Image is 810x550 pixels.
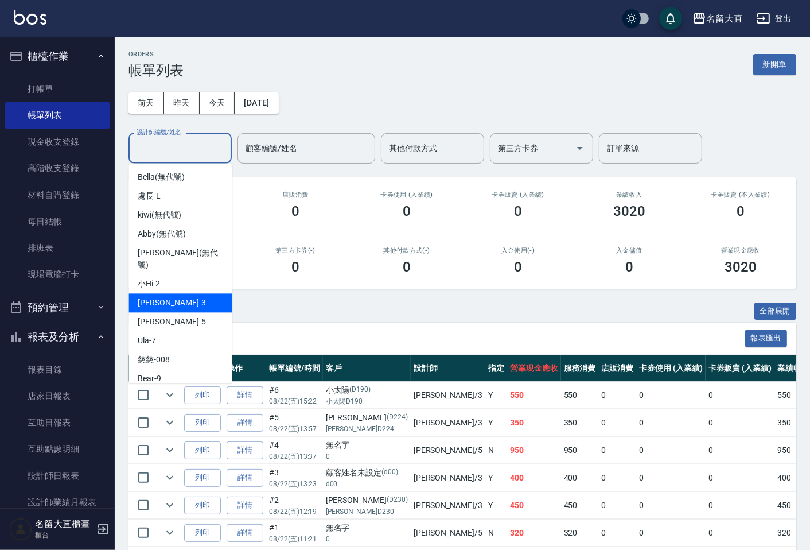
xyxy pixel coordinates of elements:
a: 帳單列表 [5,102,110,129]
p: 0 [326,534,408,544]
h2: 業績收入 [587,191,671,199]
button: expand row [161,441,178,459]
td: #4 [266,437,323,464]
h2: 營業現金應收 [699,247,782,254]
button: 登出 [752,8,796,29]
a: 現金收支登錄 [5,129,110,155]
p: d00 [326,479,408,489]
p: [PERSON_NAME]D230 [326,506,408,517]
th: 客戶 [323,355,411,382]
td: 0 [598,520,636,547]
button: 列印 [184,441,221,459]
p: (D224) [387,412,408,424]
td: 0 [598,382,636,409]
button: expand row [161,524,178,541]
h2: 店販消費 [254,191,337,199]
td: 0 [636,520,706,547]
h3: 0 [514,203,522,219]
div: 無名字 [326,439,408,451]
span: [PERSON_NAME] (無代號) [138,247,223,271]
button: 列印 [184,414,221,432]
div: [PERSON_NAME] [326,412,408,424]
td: 0 [598,409,636,436]
td: 0 [598,464,636,491]
td: 320 [507,520,561,547]
td: 450 [507,492,561,519]
span: 處長 -L [138,190,161,202]
td: N [485,520,507,547]
p: 08/22 (五) 15:22 [269,396,320,406]
span: Ula -7 [138,335,156,347]
button: save [659,7,682,30]
td: 450 [561,492,599,519]
span: Abby (無代號) [138,228,186,240]
h2: 其他付款方式(-) [365,247,449,254]
td: #5 [266,409,323,436]
span: [PERSON_NAME] -5 [138,316,205,328]
td: [PERSON_NAME] /5 [411,437,485,464]
td: 0 [706,492,775,519]
button: 列印 [184,469,221,487]
a: 報表匯出 [745,332,788,343]
button: 名留大直 [688,7,747,30]
a: 打帳單 [5,76,110,102]
td: [PERSON_NAME] /3 [411,409,485,436]
a: 詳情 [227,524,263,542]
h3: 0 [625,259,633,275]
button: 全部展開 [754,303,797,320]
a: 詳情 [227,414,263,432]
td: 0 [598,437,636,464]
td: [PERSON_NAME] /3 [411,464,485,491]
h2: 卡券販賣 (入業績) [476,191,560,199]
td: 0 [706,464,775,491]
td: [PERSON_NAME] /5 [411,520,485,547]
td: #1 [266,520,323,547]
td: N [485,437,507,464]
td: 0 [598,492,636,519]
td: 550 [507,382,561,409]
button: Open [571,139,589,157]
p: 08/22 (五) 13:23 [269,479,320,489]
td: #6 [266,382,323,409]
td: Y [485,409,507,436]
p: 08/22 (五) 13:57 [269,424,320,434]
a: 詳情 [227,469,263,487]
button: expand row [161,414,178,431]
span: 小Hi -2 [138,278,160,290]
td: Y [485,382,507,409]
p: (D230) [387,494,408,506]
p: 08/22 (五) 13:37 [269,451,320,462]
td: 950 [507,437,561,464]
td: 0 [636,492,706,519]
h3: 0 [737,203,745,219]
p: 08/22 (五) 12:19 [269,506,320,517]
button: expand row [161,469,178,486]
div: 無名字 [326,522,408,534]
td: #2 [266,492,323,519]
a: 詳情 [227,497,263,514]
th: 帳單編號/時間 [266,355,323,382]
td: 550 [561,382,599,409]
button: 列印 [184,497,221,514]
button: 昨天 [164,92,200,114]
a: 設計師日報表 [5,463,110,489]
th: 指定 [485,355,507,382]
div: 小太陽 [326,384,408,396]
td: 400 [507,464,561,491]
button: expand row [161,497,178,514]
h2: 入金儲值 [587,247,671,254]
h2: 入金使用(-) [476,247,560,254]
td: Y [485,464,507,491]
h2: 第三方卡券(-) [254,247,337,254]
button: [DATE] [235,92,278,114]
h3: 3020 [725,259,757,275]
a: 詳情 [227,441,263,459]
button: 櫃檯作業 [5,41,110,71]
p: 08/22 (五) 11:21 [269,534,320,544]
button: 新開單 [753,54,796,75]
th: 卡券販賣 (入業績) [706,355,775,382]
span: Bear -9 [138,373,161,385]
p: (D190) [350,384,371,396]
td: 0 [636,382,706,409]
a: 互助點數明細 [5,436,110,462]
